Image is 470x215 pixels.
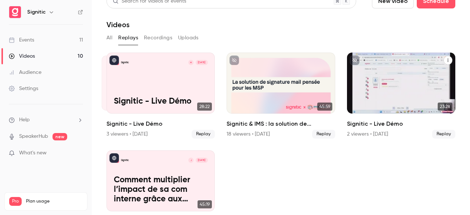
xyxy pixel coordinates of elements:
h1: Videos [106,20,130,29]
h2: Signitic - Live Démo [347,119,455,128]
span: 45:59 [317,103,332,111]
span: Pro [9,197,22,206]
div: 18 viewers • [DATE] [227,130,270,138]
button: unpublished [229,55,239,65]
div: Events [9,36,34,44]
div: Videos [9,53,35,60]
p: Comment multiplier l’impact de sa com interne grâce aux signatures mail. [114,175,208,204]
span: Plan usage [26,198,83,204]
li: Signitic & IMS : la solution de signature mail pensée pour les MSP [227,53,335,139]
h2: Signitic & IMS : la solution de signature mail pensée pour les MSP [227,119,335,128]
div: 2 viewers • [DATE] [347,130,388,138]
span: Replay [432,130,455,139]
span: 23:28 [438,103,452,111]
li: help-dropdown-opener [9,116,83,124]
a: Signitic - Live DémoSigniticM[DATE]Signitic - Live Démo28:22Signitic - Live DémoSigniticM[DATE]Si... [106,53,215,139]
div: 3 viewers • [DATE] [106,130,148,138]
li: Signitic - Live Démo [347,53,455,139]
button: unpublished [350,55,359,65]
button: published [109,55,119,65]
button: Recordings [144,32,172,44]
span: Replay [192,130,215,139]
p: Signitic [121,61,129,64]
span: Replay [312,130,335,139]
li: Signitic - Live Démo [106,53,215,139]
a: 45:59Signitic & IMS : la solution de signature mail pensée pour les MSP18 viewers • [DATE]Replay [227,53,335,139]
button: published [109,153,119,163]
span: [DATE] [196,158,208,163]
div: J [188,157,194,164]
button: All [106,32,112,44]
div: Audience [9,69,41,76]
div: Settings [9,85,38,92]
h6: Signitic [27,8,46,16]
button: Replays [118,32,138,44]
p: Signitic - Live Démo [114,97,208,106]
div: M [188,60,194,66]
span: 28:22 [197,103,212,111]
span: 45:19 [198,200,212,208]
img: Signitic [9,6,21,18]
span: What's new [19,149,47,157]
h2: Signitic - Live Démo [106,119,215,128]
span: new [53,133,67,140]
span: Help [19,116,30,124]
a: SpeakerHub [19,133,48,140]
button: Uploads [178,32,199,44]
span: [DATE] [196,60,208,65]
a: 23:28Signitic - Live Démo2 viewers • [DATE]Replay [347,53,455,139]
p: Signitic [121,158,129,162]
